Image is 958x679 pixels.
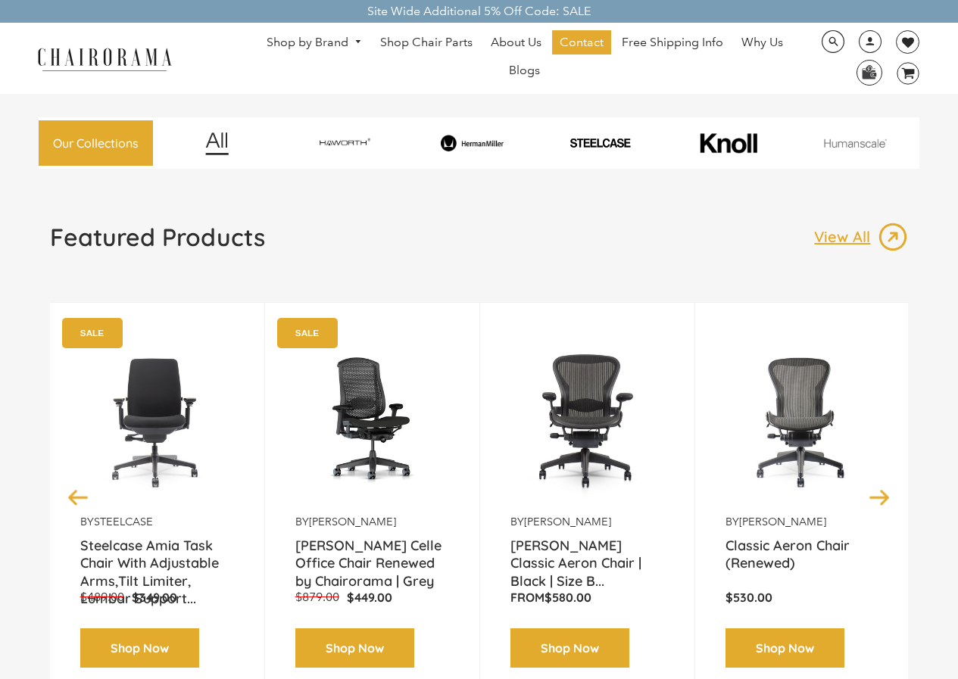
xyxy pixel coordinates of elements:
a: [PERSON_NAME] [524,515,611,528]
a: Shop Chair Parts [373,30,480,55]
span: Shop Chair Parts [380,35,473,51]
p: by [510,515,664,529]
a: Amia Chair by chairorama.com Renewed Amia Chair chairorama.com [80,325,234,515]
p: View All [814,227,878,247]
a: [PERSON_NAME] Classic Aeron Chair | Black | Size B... [510,537,664,575]
a: [PERSON_NAME] [739,515,826,528]
a: Shop Now [295,628,414,668]
nav: DesktopNavigation [245,30,805,86]
a: Steelcase [94,515,153,528]
a: Shop Now [726,628,844,668]
a: About Us [483,30,549,55]
img: Classic Aeron Chair (Renewed) - chairorama [726,325,879,515]
a: View All [814,222,908,252]
img: Amia Chair by chairorama.com [80,325,234,515]
img: WhatsApp_Image_2024-07-12_at_16.23.01.webp [857,61,881,83]
a: Why Us [734,30,791,55]
span: Why Us [741,35,783,51]
p: From [510,590,664,606]
img: Herman Miller Celle Office Chair Renewed by Chairorama | Grey - chairorama [295,325,449,515]
button: Next [866,484,893,510]
span: $449.00 [347,590,392,605]
span: $489.00 [80,590,124,604]
button: Previous [65,484,92,510]
span: Free Shipping Info [622,35,723,51]
a: Blogs [501,58,548,83]
a: Herman Miller Classic Aeron Chair | Black | Size B (Renewed) - chairorama Herman Miller Classic A... [510,325,664,515]
img: image_10_1.png [666,132,790,154]
a: Shop Now [510,628,629,668]
span: $530.00 [726,590,772,605]
img: image_11.png [794,139,917,148]
img: PHOTO-2024-07-09-00-53-10-removebg-preview.png [538,137,662,148]
img: image_7_14f0750b-d084-457f-979a-a1ab9f6582c4.png [283,132,407,154]
img: image_12.png [175,132,259,155]
a: Steelcase Amia Task Chair With Adjustable Arms,Tilt Limiter, Lumbar Support... [80,537,234,575]
a: Shop by Brand [259,31,370,55]
span: $879.00 [295,590,339,604]
img: image_8_173eb7e0-7579-41b4-bc8e-4ba0b8ba93e8.png [410,135,534,151]
p: by [295,515,449,529]
img: chairorama [29,45,180,72]
span: About Us [491,35,541,51]
p: by [726,515,879,529]
a: Herman Miller Celle Office Chair Renewed by Chairorama | Grey - chairorama Herman Miller Celle Of... [295,325,449,515]
img: Herman Miller Classic Aeron Chair | Black | Size B (Renewed) - chairorama [510,325,664,515]
p: by [80,515,234,529]
a: Contact [552,30,611,55]
a: Featured Products [50,222,265,264]
a: Classic Aeron Chair (Renewed) [726,537,879,575]
a: Classic Aeron Chair (Renewed) - chairorama Classic Aeron Chair (Renewed) - chairorama [726,325,879,515]
img: image_13.png [878,222,908,252]
span: $349.00 [132,590,177,605]
text: SALE [80,328,103,338]
h1: Featured Products [50,222,265,252]
text: SALE [295,328,318,338]
a: [PERSON_NAME] Celle Office Chair Renewed by Chairorama | Grey [295,537,449,575]
a: Our Collections [39,120,153,167]
a: Shop Now [80,628,199,668]
a: Free Shipping Info [614,30,731,55]
span: $580.00 [545,590,591,605]
a: [PERSON_NAME] [309,515,396,528]
span: Contact [560,35,604,51]
span: Blogs [509,63,540,79]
